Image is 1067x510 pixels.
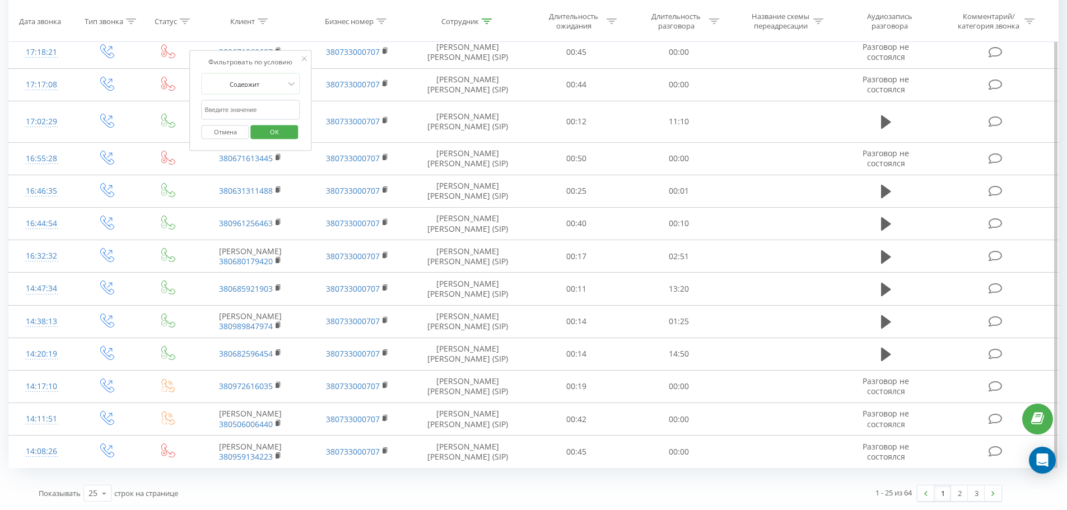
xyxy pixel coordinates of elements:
a: 380989847974 [219,321,273,331]
td: 00:00 [628,36,730,68]
td: 00:45 [525,436,628,468]
a: 380733000707 [326,251,380,261]
span: Разговор не состоялся [863,41,909,62]
td: 00:01 [628,175,730,207]
td: 02:51 [628,240,730,273]
div: 16:46:35 [20,180,63,202]
div: 16:32:32 [20,245,63,267]
td: [PERSON_NAME] [PERSON_NAME] (SIP) [411,240,525,273]
button: Отмена [202,125,249,139]
td: 00:00 [628,370,730,403]
div: Клиент [230,16,255,26]
div: Длительность ожидания [544,12,604,31]
div: Open Intercom Messenger [1029,447,1056,474]
div: 14:08:26 [20,441,63,462]
td: 00:00 [628,436,730,468]
span: OK [259,123,290,140]
a: 2 [951,485,968,501]
a: 380733000707 [326,446,380,457]
div: 14:17:10 [20,376,63,397]
span: Разговор не состоялся [863,441,909,462]
a: 380733000707 [326,153,380,163]
td: [PERSON_NAME] [197,305,304,338]
div: 17:18:21 [20,41,63,63]
div: 14:20:19 [20,343,63,365]
a: 380961256463 [219,218,273,228]
a: 380506006440 [219,419,273,429]
div: 25 [88,488,97,499]
span: Разговор не состоялся [863,408,909,429]
td: [PERSON_NAME] [PERSON_NAME] (SIP) [411,36,525,68]
td: 00:40 [525,207,628,240]
td: [PERSON_NAME] [PERSON_NAME] (SIP) [411,403,525,436]
a: 380733000707 [326,381,380,391]
td: [PERSON_NAME] [197,240,304,273]
a: 380631311488 [219,185,273,196]
span: Разговор не состоялся [863,148,909,169]
td: [PERSON_NAME] [197,403,304,436]
a: 380733000707 [326,185,380,196]
td: 00:12 [525,101,628,143]
div: 14:38:13 [20,311,63,333]
span: строк на странице [114,488,178,498]
a: 380972616035 [219,381,273,391]
a: 380671069607 [219,46,273,57]
td: 00:25 [525,175,628,207]
td: [PERSON_NAME] [PERSON_NAME] (SIP) [411,338,525,370]
div: 14:11:51 [20,408,63,430]
div: Аудиозапись разговора [853,12,926,31]
td: 01:25 [628,305,730,338]
td: [PERSON_NAME] [PERSON_NAME] (SIP) [411,142,525,175]
a: 380733000707 [326,79,380,90]
div: 16:44:54 [20,213,63,235]
button: OK [250,125,298,139]
td: 00:00 [628,403,730,436]
td: 13:20 [628,273,730,305]
div: Фильтровать по условию [202,57,300,68]
td: 00:42 [525,403,628,436]
td: 00:10 [628,207,730,240]
td: 00:14 [525,305,628,338]
a: 380682596454 [219,348,273,359]
div: 16:55:28 [20,148,63,170]
a: 380959134223 [219,451,273,462]
div: Комментарий/категория звонка [956,12,1022,31]
td: 00:00 [628,68,730,101]
td: 00:44 [525,68,628,101]
td: 00:17 [525,240,628,273]
td: 00:14 [525,338,628,370]
div: 14:47:34 [20,278,63,300]
a: 380680179420 [219,256,273,266]
a: 380733000707 [326,116,380,127]
a: 380671613445 [219,153,273,163]
a: 380733000707 [326,348,380,359]
a: 380733000707 [326,316,380,326]
div: Длительность разговора [646,12,706,31]
a: 380733000707 [326,414,380,424]
div: Статус [155,16,177,26]
td: [PERSON_NAME] [PERSON_NAME] (SIP) [411,273,525,305]
div: Бизнес номер [325,16,374,26]
td: [PERSON_NAME] [PERSON_NAME] (SIP) [411,68,525,101]
a: 1 [934,485,951,501]
td: 14:50 [628,338,730,370]
div: Дата звонка [19,16,61,26]
a: 380733000707 [326,218,380,228]
div: Название схемы переадресации [751,12,810,31]
td: [PERSON_NAME] [197,436,304,468]
a: 3 [968,485,985,501]
span: Разговор не состоялся [863,74,909,95]
div: 1 - 25 из 64 [875,487,912,498]
a: 380733000707 [326,46,380,57]
td: 00:19 [525,370,628,403]
td: [PERSON_NAME] [PERSON_NAME] (SIP) [411,101,525,143]
td: 00:50 [525,142,628,175]
td: [PERSON_NAME] [PERSON_NAME] (SIP) [411,207,525,240]
span: Разговор не состоялся [863,376,909,396]
span: Показывать [39,488,81,498]
td: 00:00 [628,142,730,175]
a: 380733000707 [326,283,380,294]
td: [PERSON_NAME] [PERSON_NAME] (SIP) [411,370,525,403]
td: [PERSON_NAME] [PERSON_NAME] (SIP) [411,436,525,468]
a: 380685921903 [219,283,273,294]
